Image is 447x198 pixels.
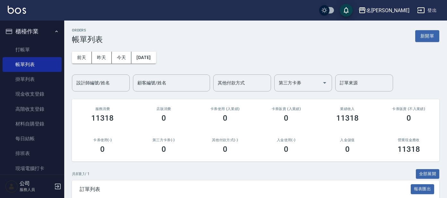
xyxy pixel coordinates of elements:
h3: 0 [284,114,288,123]
img: Person [5,180,18,193]
h2: 卡券使用 (入業績) [202,107,248,111]
h3: 服務消費 [80,107,126,111]
h2: 營業現金應收 [386,138,432,142]
p: 服務人員 [20,187,52,193]
button: 全部展開 [416,169,440,179]
h2: 業績收入 [325,107,371,111]
h2: 店販消費 [141,107,187,111]
h2: 卡券販賣 (不入業績) [386,107,432,111]
button: 昨天 [92,52,112,64]
a: 新開單 [415,33,439,39]
button: [DATE] [131,52,156,64]
a: 高階收支登錄 [3,102,62,116]
h2: 入金使用(-) [263,138,309,142]
button: 報表匯出 [411,184,434,194]
a: 現場電腦打卡 [3,161,62,176]
h2: 其他付款方式(-) [202,138,248,142]
a: 打帳單 [3,42,62,57]
img: Logo [8,6,26,14]
h3: 0 [223,145,227,154]
h2: 卡券使用(-) [80,138,126,142]
h2: 第三方卡券(-) [141,138,187,142]
button: 櫃檯作業 [3,23,62,40]
h3: 0 [345,145,350,154]
h3: 0 [162,114,166,123]
button: 新開單 [415,30,439,42]
h3: 0 [223,114,227,123]
button: save [340,4,353,17]
a: 報表匯出 [411,186,434,192]
h2: ORDERS [72,28,103,32]
a: 材料自購登錄 [3,116,62,131]
h3: 帳單列表 [72,35,103,44]
h3: 0 [407,114,411,123]
button: 名[PERSON_NAME] [356,4,412,17]
h3: 0 [284,145,288,154]
a: 每日結帳 [3,131,62,146]
h5: 公司 [20,180,52,187]
button: 前天 [72,52,92,64]
button: 登出 [415,4,439,16]
h3: 0 [100,145,105,154]
a: 帳單列表 [3,57,62,72]
button: 今天 [112,52,132,64]
a: 掛單列表 [3,72,62,87]
p: 共 8 筆, 1 / 1 [72,171,90,177]
h3: 11318 [336,114,359,123]
h2: 卡券販賣 (入業績) [263,107,309,111]
button: Open [320,78,330,88]
a: 排班表 [3,146,62,161]
h3: 11318 [91,114,114,123]
span: 訂單列表 [80,186,411,193]
div: 名[PERSON_NAME] [366,6,409,14]
h2: 入金儲值 [325,138,371,142]
h3: 0 [162,145,166,154]
h3: 11318 [398,145,420,154]
a: 現金收支登錄 [3,87,62,101]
